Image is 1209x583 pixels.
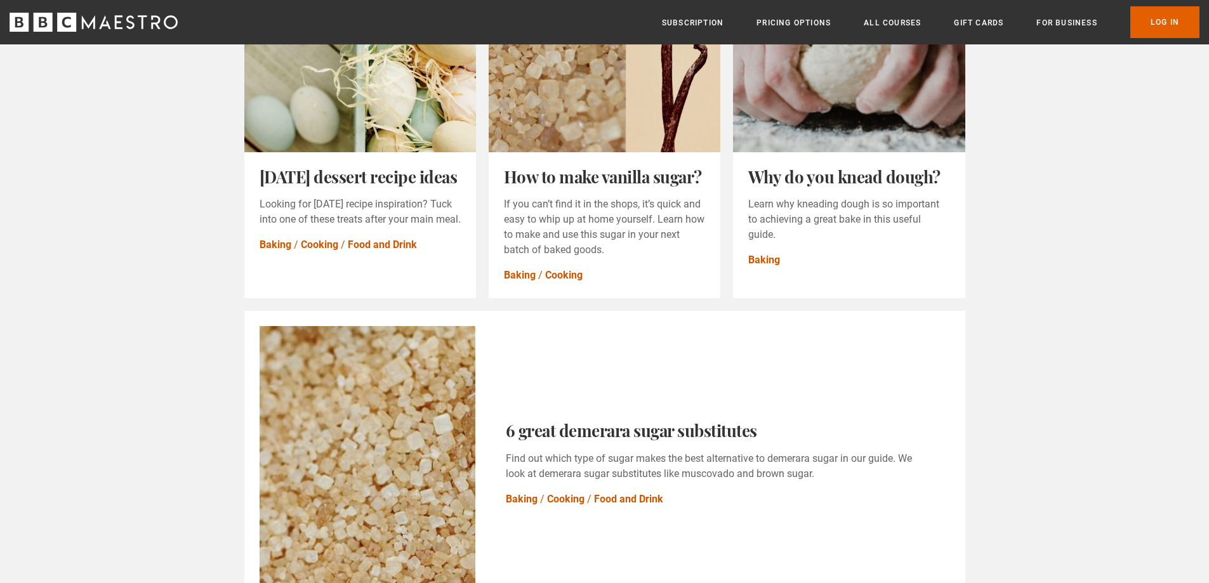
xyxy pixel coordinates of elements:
[10,13,178,32] svg: BBC Maestro
[748,166,941,188] a: Why do you knead dough?
[954,16,1003,29] a: Gift Cards
[260,237,291,252] a: Baking
[547,492,585,507] a: Cooking
[748,252,780,268] a: Baking
[506,492,538,507] a: Baking
[260,166,458,188] a: [DATE] dessert recipe ideas
[864,16,921,29] a: All Courses
[504,268,536,283] a: Baking
[506,419,757,442] a: 6 great demerara sugar substitutes
[348,237,417,252] a: Food and Drink
[756,16,831,29] a: Pricing Options
[545,268,583,283] a: Cooking
[594,492,663,507] a: Food and Drink
[504,166,702,188] a: How to make vanilla sugar?
[662,6,1199,38] nav: Primary
[1130,6,1199,38] a: Log In
[301,237,338,252] a: Cooking
[662,16,723,29] a: Subscription
[1036,16,1097,29] a: For business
